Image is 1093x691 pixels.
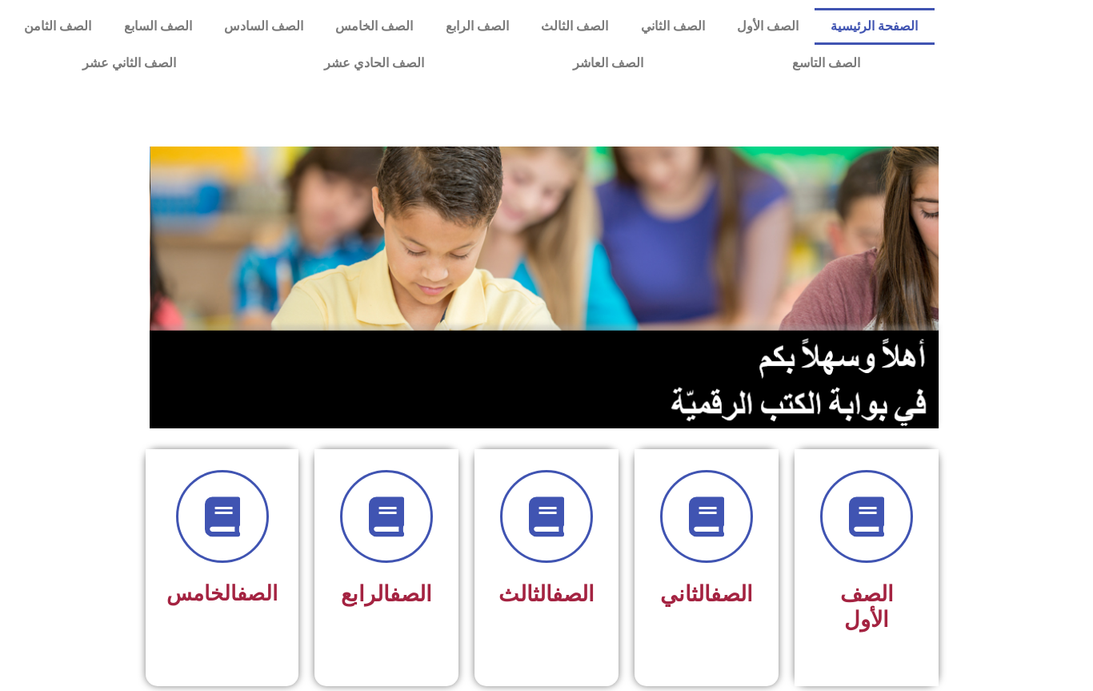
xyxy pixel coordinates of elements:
[107,8,207,45] a: الصف السابع
[721,8,815,45] a: الصف الأول
[8,8,107,45] a: الصف الثامن
[840,581,894,633] span: الصف الأول
[660,581,753,607] span: الثاني
[166,581,278,605] span: الخامس
[525,8,624,45] a: الصف الثالث
[498,581,595,607] span: الثالث
[341,581,432,607] span: الرابع
[390,581,432,607] a: الصف
[8,45,250,82] a: الصف الثاني عشر
[711,581,753,607] a: الصف
[319,8,429,45] a: الصف الخامس
[237,581,278,605] a: الصف
[498,45,718,82] a: الصف العاشر
[208,8,319,45] a: الصف السادس
[815,8,934,45] a: الصفحة الرئيسية
[552,581,595,607] a: الصف
[624,8,720,45] a: الصف الثاني
[250,45,499,82] a: الصف الحادي عشر
[430,8,525,45] a: الصف الرابع
[718,45,935,82] a: الصف التاسع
